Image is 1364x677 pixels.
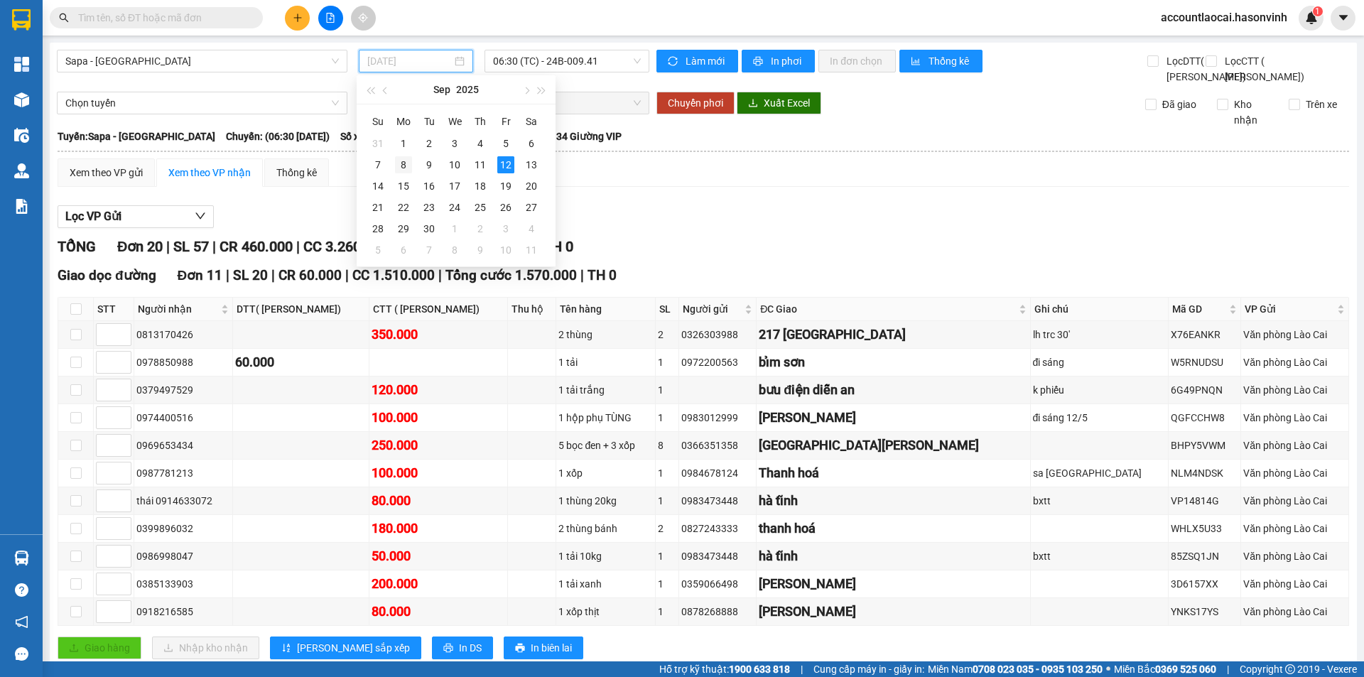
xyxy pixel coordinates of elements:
[58,267,156,283] span: Giao dọc đường
[369,156,386,173] div: 7
[442,239,467,261] td: 2025-10-08
[1241,432,1349,460] td: Văn phòng Lào Cai
[442,154,467,175] td: 2025-09-10
[1243,382,1346,398] div: Văn phòng Lào Cai
[1219,53,1306,85] span: Lọc CTT ( [PERSON_NAME])
[1169,570,1241,598] td: 3D6157XX
[372,602,506,622] div: 80.000
[493,239,519,261] td: 2025-10-10
[442,197,467,218] td: 2025-09-24
[358,13,368,23] span: aim
[493,110,519,133] th: Fr
[168,165,251,180] div: Xem theo VP nhận
[372,574,506,594] div: 200.000
[369,178,386,195] div: 14
[658,521,676,536] div: 2
[1243,438,1346,453] div: Văn phòng Lào Cai
[497,220,514,237] div: 3
[523,135,540,152] div: 6
[442,110,467,133] th: We
[493,175,519,197] td: 2025-09-19
[345,267,349,283] span: |
[467,110,493,133] th: Th
[395,135,412,152] div: 1
[515,643,525,654] span: printer
[367,53,452,69] input: 12/09/2025
[1033,382,1167,398] div: k phiếu
[658,410,676,426] div: 1
[759,435,1027,455] div: [GEOGRAPHIC_DATA][PERSON_NAME]
[58,131,215,142] b: Tuyến: Sapa - [GEOGRAPHIC_DATA]
[391,239,416,261] td: 2025-10-06
[467,175,493,197] td: 2025-09-18
[14,92,29,107] img: warehouse-icon
[391,154,416,175] td: 2025-09-08
[658,493,676,509] div: 1
[285,6,310,31] button: plus
[1243,410,1346,426] div: Văn phòng Lào Cai
[446,156,463,173] div: 10
[372,380,506,400] div: 120.000
[558,327,653,342] div: 2 thùng
[1241,404,1349,432] td: Văn phòng Lào Cai
[748,98,758,109] span: download
[899,50,983,72] button: bar-chartThống kê
[446,178,463,195] div: 17
[519,218,544,239] td: 2025-10-04
[759,463,1027,483] div: Thanh hoá
[136,438,230,453] div: 0969653434
[1169,321,1241,349] td: X76EANKR
[212,238,216,255] span: |
[472,199,489,216] div: 25
[446,135,463,152] div: 3
[558,521,653,536] div: 2 thùng bánh
[372,491,506,511] div: 80.000
[681,327,754,342] div: 0326303988
[759,491,1027,511] div: hà tĩnh
[421,156,438,173] div: 9
[416,218,442,239] td: 2025-09-30
[1243,327,1346,342] div: Văn phòng Lào Cai
[681,354,754,370] div: 0972200563
[136,354,230,370] div: 0978850988
[372,519,506,538] div: 180.000
[369,199,386,216] div: 21
[493,218,519,239] td: 2025-10-03
[65,207,121,225] span: Lọc VP Gửi
[391,218,416,239] td: 2025-09-29
[1171,327,1238,342] div: X76EANKR
[1169,460,1241,487] td: NLM4NDSK
[658,382,676,398] div: 1
[493,92,641,114] span: Chọn chuyến
[235,352,367,372] div: 60.000
[365,154,391,175] td: 2025-09-07
[681,493,754,509] div: 0983473448
[493,154,519,175] td: 2025-09-12
[395,242,412,259] div: 6
[760,301,1015,317] span: ĐC Giao
[467,133,493,154] td: 2025-09-04
[818,50,896,72] button: In đơn chọn
[12,9,31,31] img: logo-vxr
[1169,432,1241,460] td: BHPY5VWM
[1241,598,1349,626] td: Văn phòng Lào Cai
[497,242,514,259] div: 10
[456,75,479,104] button: 2025
[136,493,230,509] div: thái 0914633072
[1331,6,1355,31] button: caret-down
[365,239,391,261] td: 2025-10-05
[421,135,438,152] div: 2
[467,218,493,239] td: 2025-10-02
[558,548,653,564] div: 1 tải 10kg
[519,110,544,133] th: Sa
[442,218,467,239] td: 2025-10-01
[278,267,342,283] span: CR 60.000
[136,327,230,342] div: 0813170426
[293,13,303,23] span: plus
[369,242,386,259] div: 5
[395,220,412,237] div: 29
[117,238,163,255] span: Đơn 20
[658,354,676,370] div: 1
[276,165,317,180] div: Thống kê
[325,13,335,23] span: file-add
